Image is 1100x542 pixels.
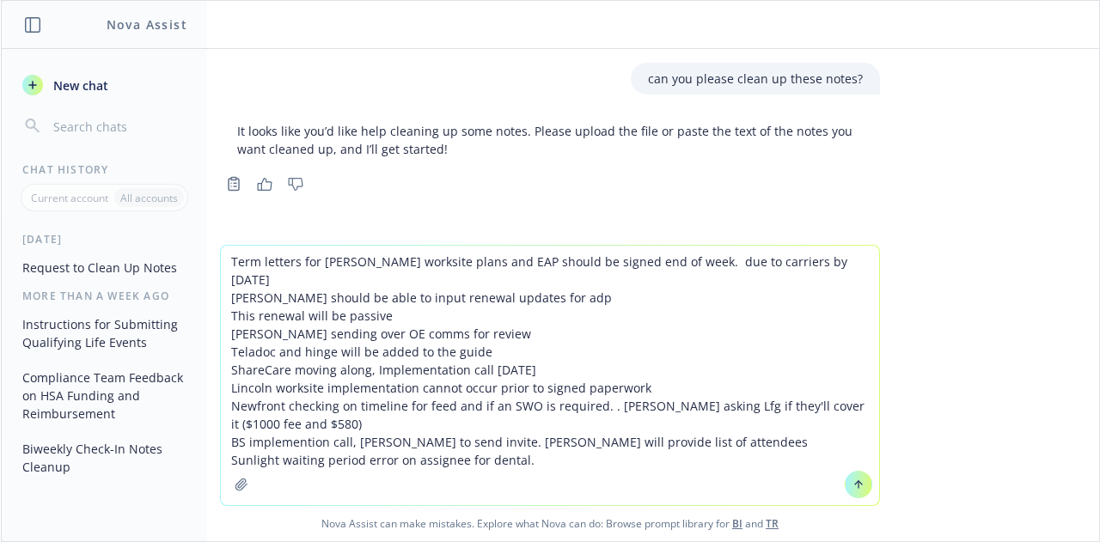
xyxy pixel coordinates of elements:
[50,114,186,138] input: Search chats
[282,172,309,196] button: Thumbs down
[50,76,108,94] span: New chat
[732,516,742,531] a: BI
[107,15,187,33] h1: Nova Assist
[2,162,207,177] div: Chat History
[15,435,193,481] button: Biweekly Check-In Notes Cleanup
[8,506,1092,541] span: Nova Assist can make mistakes. Explore what Nova can do: Browse prompt library for and
[648,70,863,88] p: can you please clean up these notes?
[237,122,863,158] p: It looks like you’d like help cleaning up some notes. Please upload the file or paste the text of...
[31,191,108,205] p: Current account
[120,191,178,205] p: All accounts
[2,232,207,247] div: [DATE]
[15,310,193,356] button: Instructions for Submitting Qualifying Life Events
[2,289,207,303] div: More than a week ago
[221,246,879,505] textarea: Term letters for [PERSON_NAME] worksite plans and EAP should be signed end of week. due to carrie...
[15,363,193,428] button: Compliance Team Feedback on HSA Funding and Reimbursement
[15,70,193,100] button: New chat
[15,253,193,282] button: Request to Clean Up Notes
[226,176,241,192] svg: Copy to clipboard
[766,516,779,531] a: TR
